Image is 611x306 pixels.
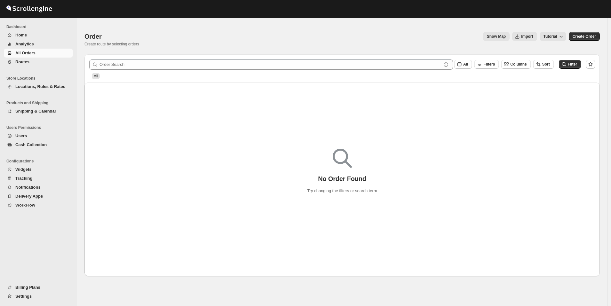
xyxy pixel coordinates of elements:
span: Order [84,33,101,40]
button: Widgets [4,165,73,174]
button: Users [4,131,73,140]
span: Widgets [15,167,31,172]
span: Routes [15,59,29,64]
span: Notifications [15,185,41,190]
button: Cash Collection [4,140,73,149]
button: Notifications [4,183,73,192]
button: Shipping & Calendar [4,107,73,116]
span: All [94,74,98,78]
input: Order Search [99,59,441,70]
button: Locations, Rules & Rates [4,82,73,91]
span: Settings [15,294,32,299]
span: Analytics [15,42,34,46]
span: Users Permissions [6,125,74,130]
button: Tracking [4,174,73,183]
span: Configurations [6,159,74,164]
span: All [463,62,468,67]
span: Products and Shipping [6,100,74,106]
span: Billing Plans [15,285,40,290]
button: Billing Plans [4,283,73,292]
span: Sort [542,62,550,67]
span: Users [15,133,27,138]
button: All Orders [4,49,73,58]
button: Filter [559,60,581,69]
span: Locations, Rules & Rates [15,84,65,89]
p: No Order Found [318,175,366,183]
span: Show Map [487,34,506,39]
button: Routes [4,58,73,67]
button: Create custom order [569,32,600,41]
button: WorkFlow [4,201,73,210]
button: Import [512,32,537,41]
span: All Orders [15,51,36,55]
span: Home [15,33,27,37]
p: Try changing the filters or search term [307,188,377,194]
button: Sort [533,60,554,69]
button: Delivery Apps [4,192,73,201]
span: Tracking [15,176,32,181]
span: Cash Collection [15,142,47,147]
span: Create Order [573,34,596,39]
button: Tutorial [540,32,566,41]
button: Filters [474,60,499,69]
p: Create route by selecting orders [84,42,139,47]
button: Home [4,31,73,40]
span: WorkFlow [15,203,35,208]
button: All [454,60,472,69]
span: Filters [483,62,495,67]
span: Delivery Apps [15,194,43,199]
span: Dashboard [6,24,74,29]
button: Settings [4,292,73,301]
button: Map action label [483,32,510,41]
span: Store Locations [6,76,74,81]
span: Tutorial [544,34,557,39]
img: Empty search results [333,149,352,168]
span: Filter [568,62,577,67]
button: Analytics [4,40,73,49]
span: Shipping & Calendar [15,109,56,114]
span: Columns [510,62,527,67]
button: Columns [501,60,530,69]
span: Import [521,34,533,39]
